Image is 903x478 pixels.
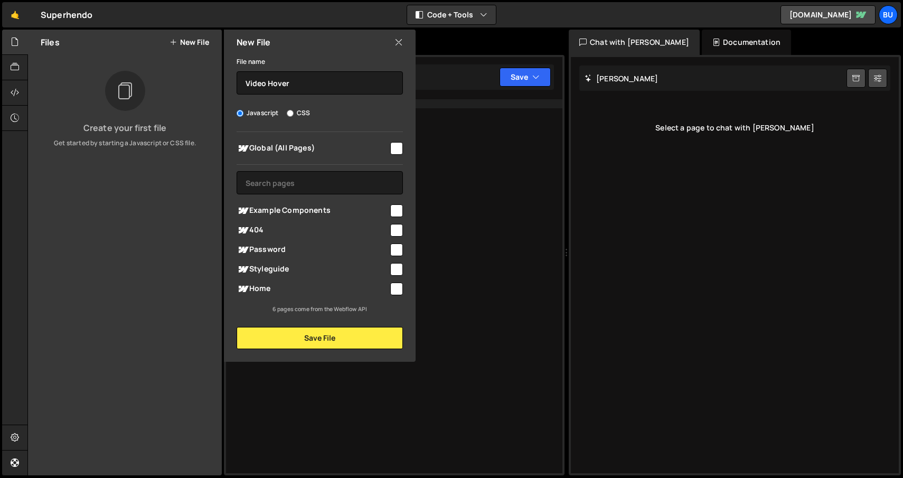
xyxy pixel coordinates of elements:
button: New File [170,38,209,46]
button: Save [500,68,551,87]
a: Bu [879,5,898,24]
label: CSS [287,108,310,118]
p: Get started by starting a Javascript or CSS file. [36,138,213,148]
a: 🤙 [2,2,28,27]
input: Search pages [237,171,403,194]
span: Home [237,283,389,295]
label: Javascript [237,108,279,118]
h2: New File [237,36,270,48]
input: CSS [287,110,294,117]
div: Documentation [702,30,791,55]
small: 6 pages come from the Webflow API [272,305,367,313]
button: Code + Tools [407,5,496,24]
span: 404 [237,224,389,237]
div: Superhendo [41,8,93,21]
span: Global (All Pages) [237,142,389,155]
a: [DOMAIN_NAME] [780,5,876,24]
h2: Files [41,36,60,48]
span: Example Components [237,204,389,217]
input: Name [237,71,403,95]
input: Javascript [237,110,243,117]
span: Password [237,243,389,256]
label: File name [237,57,265,67]
h2: [PERSON_NAME] [585,73,658,83]
div: Chat with [PERSON_NAME] [569,30,700,55]
h3: Create your first file [36,124,213,132]
button: Save File [237,327,403,349]
span: Styleguide [237,263,389,276]
div: Select a page to chat with [PERSON_NAME] [579,107,890,149]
